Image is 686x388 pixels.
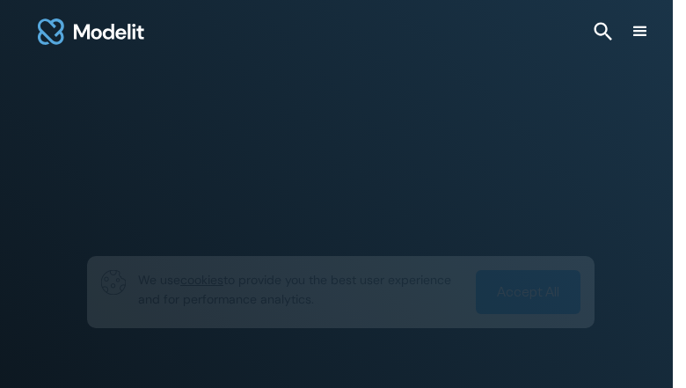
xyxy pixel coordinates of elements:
a: home [35,11,147,53]
img: modelit logo [35,11,147,53]
span: cookies [180,272,223,288]
p: We use to provide you the best user experience and for performance analytics. [138,270,463,309]
div: menu [630,21,651,42]
a: Accept All [476,270,580,314]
